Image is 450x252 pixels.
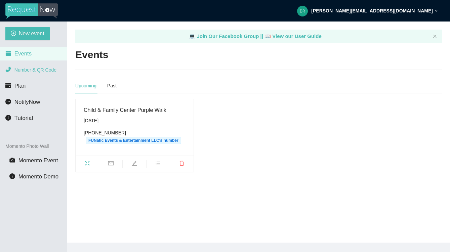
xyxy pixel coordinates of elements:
span: Momento Event [18,157,58,164]
h2: Events [75,48,108,62]
span: Events [14,50,32,57]
img: RequestNow [5,3,58,19]
iframe: LiveChat chat widget [356,231,450,252]
div: Child & Family Center Purple Walk [84,106,186,114]
span: message [5,99,11,104]
span: calendar [5,50,11,56]
span: Number & QR Code [14,67,56,73]
span: delete [170,161,194,168]
button: close [433,34,437,39]
strong: [PERSON_NAME][EMAIL_ADDRESS][DOMAIN_NAME] [311,8,433,13]
span: plus-circle [11,31,16,37]
span: info-circle [5,115,11,121]
span: fullscreen [76,161,99,168]
span: laptop [264,33,271,39]
span: laptop [189,33,195,39]
span: NotifyNow [14,99,40,105]
span: Plan [14,83,26,89]
span: New event [19,29,44,38]
a: laptop View our User Guide [264,33,322,39]
div: [DATE] [84,117,186,124]
span: phone [5,67,11,72]
span: credit-card [5,83,11,88]
button: plus-circleNew event [5,27,50,40]
a: laptop Join Our Facebook Group || [189,33,264,39]
div: [PHONE_NUMBER] [84,129,186,144]
div: Upcoming [75,82,96,89]
span: Momento Demo [18,173,58,180]
span: down [435,9,438,12]
img: dafbb92eb3fe02a0b9cbfc0edbd3fbab [297,6,308,16]
span: FUNatic Events & Entertainment LLC's number [86,137,181,144]
span: camera [9,157,15,163]
span: edit [123,161,146,168]
span: bars [147,161,170,168]
div: Past [107,82,117,89]
span: mail [99,161,122,168]
span: close [433,34,437,38]
span: info-circle [9,173,15,179]
span: Tutorial [14,115,33,121]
